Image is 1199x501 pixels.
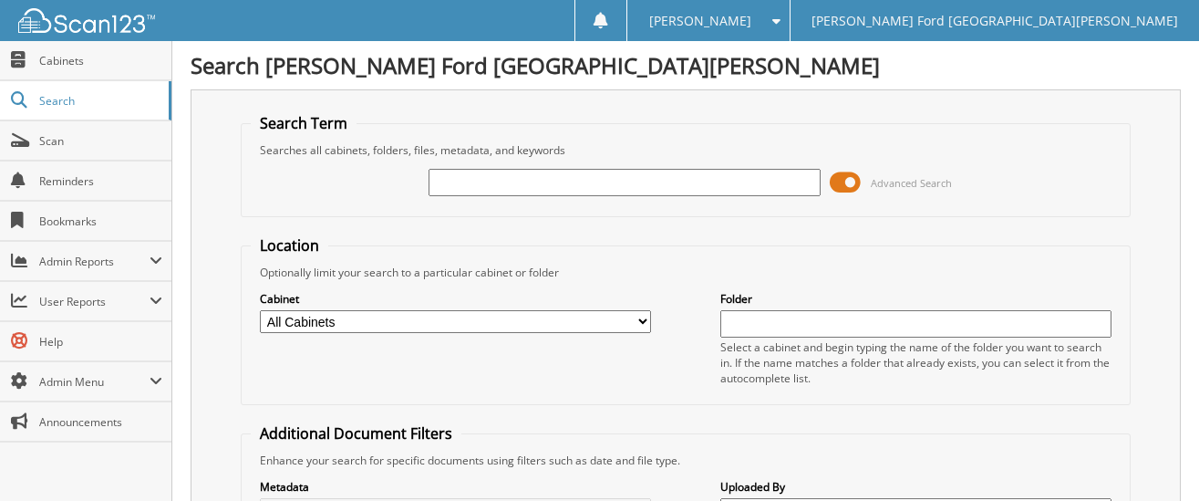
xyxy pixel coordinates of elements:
div: Searches all cabinets, folders, files, metadata, and keywords [251,142,1120,158]
legend: Additional Document Filters [251,423,461,444]
span: Admin Menu [39,374,150,390]
span: Reminders [39,173,162,189]
div: Select a cabinet and begin typing the name of the folder you want to search in. If the name match... [720,339,1111,386]
span: Advanced Search [871,176,952,190]
span: [PERSON_NAME] [649,16,751,26]
label: Metadata [260,479,651,495]
label: Folder [720,291,1111,307]
div: Optionally limit your search to a particular cabinet or folder [251,265,1120,280]
span: Bookmarks [39,214,162,229]
span: Help [39,334,162,350]
span: User Reports [39,294,150,309]
span: [PERSON_NAME] Ford [GEOGRAPHIC_DATA][PERSON_NAME] [811,16,1178,26]
div: Enhance your search for specific documents using filters such as date and file type. [251,453,1120,468]
label: Cabinet [260,291,651,307]
span: Admin Reports [39,254,150,269]
h1: Search [PERSON_NAME] Ford [GEOGRAPHIC_DATA][PERSON_NAME] [191,50,1181,80]
legend: Location [251,235,328,256]
label: Uploaded By [720,479,1111,495]
span: Search [39,93,160,109]
span: Announcements [39,414,162,430]
img: scan123-logo-white.svg [18,8,155,33]
span: Cabinets [39,53,162,68]
span: Scan [39,133,162,149]
legend: Search Term [251,113,357,133]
